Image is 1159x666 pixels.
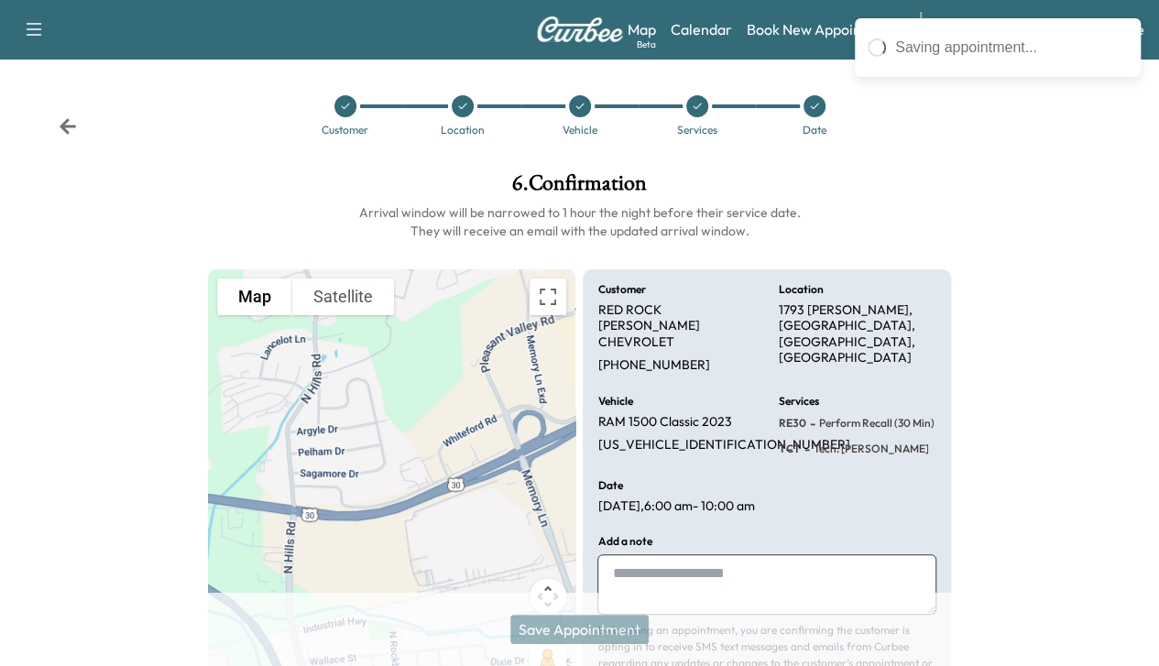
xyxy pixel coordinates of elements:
[628,18,656,40] a: MapBeta
[597,357,709,374] p: [PHONE_NUMBER]
[597,498,754,515] p: [DATE] , 6:00 am - 10:00 am
[217,278,292,315] button: Show street map
[208,172,951,203] h1: 6 . Confirmation
[800,440,809,458] span: -
[292,278,394,315] button: Show satellite imagery
[530,278,566,315] button: Toggle fullscreen view
[322,125,368,136] div: Customer
[671,18,732,40] a: Calendar
[597,284,645,295] h6: Customer
[597,396,632,407] h6: Vehicle
[815,416,934,431] span: Perform Recall (30 Min)
[597,536,651,547] h6: Add a note
[895,37,1128,59] div: Saving appointment...
[597,480,622,491] h6: Date
[778,284,823,295] h6: Location
[747,18,902,40] a: Book New Appointment
[530,578,566,615] button: Map camera controls
[778,302,936,366] p: 1793 [PERSON_NAME], [GEOGRAPHIC_DATA], [GEOGRAPHIC_DATA], [GEOGRAPHIC_DATA]
[441,125,485,136] div: Location
[536,16,624,42] img: Curbee Logo
[805,414,815,432] span: -
[809,442,928,456] span: Tech: Connor T
[677,125,717,136] div: Services
[597,414,731,431] p: RAM 1500 Classic 2023
[778,396,818,407] h6: Services
[597,437,849,453] p: [US_VEHICLE_IDENTIFICATION_NUMBER]
[597,302,756,351] p: RED ROCK [PERSON_NAME] CHEVROLET
[778,416,805,431] span: RE30
[208,203,951,240] h6: Arrival window will be narrowed to 1 hour the night before their service date. They will receive ...
[803,125,826,136] div: Date
[59,117,77,136] div: Back
[637,38,656,51] div: Beta
[563,125,597,136] div: Vehicle
[778,442,800,456] span: TCT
